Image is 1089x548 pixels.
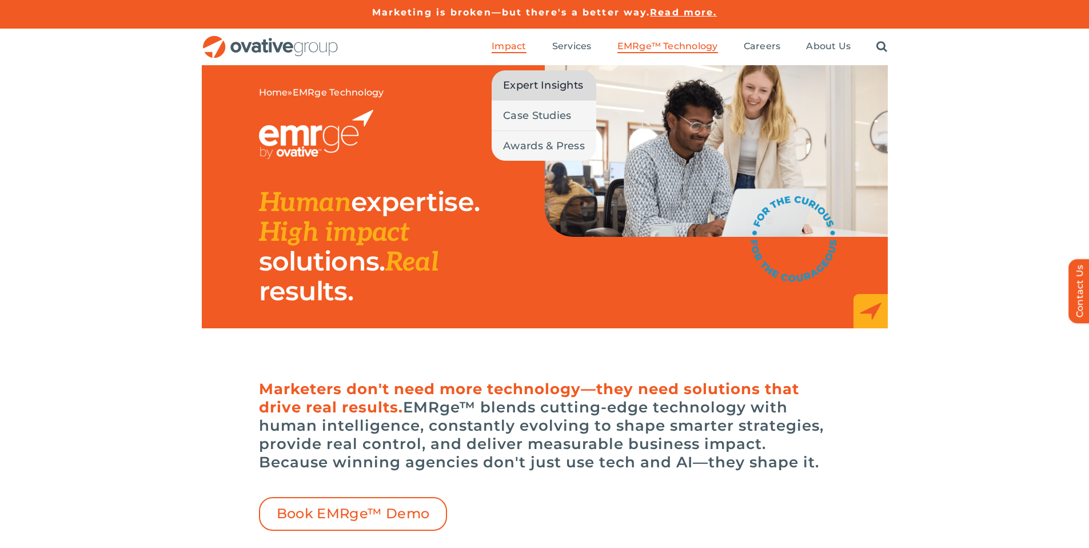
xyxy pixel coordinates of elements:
span: Services [552,41,592,52]
a: About Us [806,41,851,53]
img: EMRge_HomePage_Elements_Arrow Box [853,294,888,328]
a: Expert Insights [492,70,596,100]
span: Book EMRge™ Demo [277,506,430,522]
img: EMRge Landing Page Header Image [545,65,888,237]
img: EMRGE_RGB_wht [259,110,373,159]
span: Case Studies [503,108,571,124]
a: Book EMRge™ Demo [259,497,448,531]
span: expertise. [351,185,480,218]
a: Services [552,41,592,53]
a: EMRge™ Technology [617,41,718,53]
a: Careers [744,41,781,53]
a: Read more. [650,7,717,18]
a: Marketing is broken—but there's a better way. [372,7,651,18]
a: Case Studies [492,101,596,130]
a: Awards & Press [492,131,596,161]
a: Impact [492,41,526,53]
span: Expert Insights [503,77,583,93]
span: Real [385,247,438,279]
span: High impact [259,217,409,249]
h6: EMRge™ blends cutting-edge technology with human intelligence, constantly evolving to shape smart... [259,380,831,471]
a: Home [259,87,288,98]
span: Impact [492,41,526,52]
span: Careers [744,41,781,52]
a: OG_Full_horizontal_RGB [202,34,339,45]
span: Human [259,187,352,219]
a: Search [876,41,887,53]
nav: Menu [492,29,887,65]
span: Marketers don't need more technology—they need solutions that drive real results. [259,380,799,416]
span: solutions. [259,245,385,277]
span: results. [259,275,353,307]
span: » [259,87,384,98]
span: About Us [806,41,851,52]
span: EMRge Technology [293,87,384,98]
span: Awards & Press [503,138,585,154]
span: EMRge™ Technology [617,41,718,52]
